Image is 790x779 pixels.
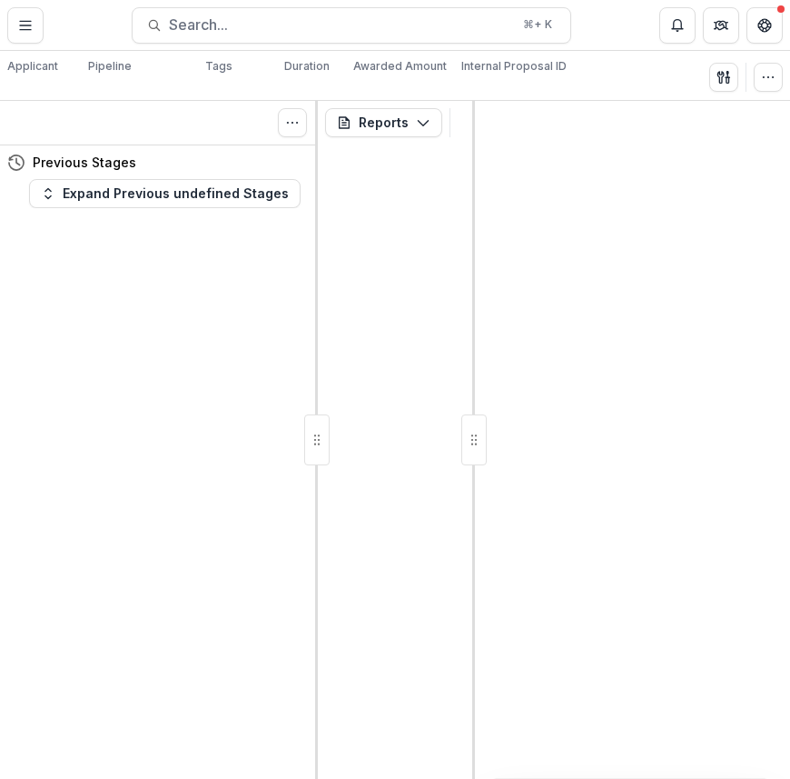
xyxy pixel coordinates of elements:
[325,108,442,137] button: Reports
[33,153,136,172] h4: Previous Stages
[7,58,58,75] p: Applicant
[169,16,512,34] span: Search...
[703,7,739,44] button: Partners
[278,108,307,137] button: Toggle View Cancelled Tasks
[29,179,301,208] button: Expand Previous undefined Stages
[746,7,783,44] button: Get Help
[7,7,44,44] button: Toggle Menu
[205,58,232,75] p: Tags
[461,58,567,75] p: Internal Proposal ID
[353,58,447,75] p: Awarded Amount
[659,7,696,44] button: Notifications
[519,15,556,35] div: ⌘ + K
[284,58,330,75] p: Duration
[132,7,571,44] button: Search...
[88,58,132,75] p: Pipeline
